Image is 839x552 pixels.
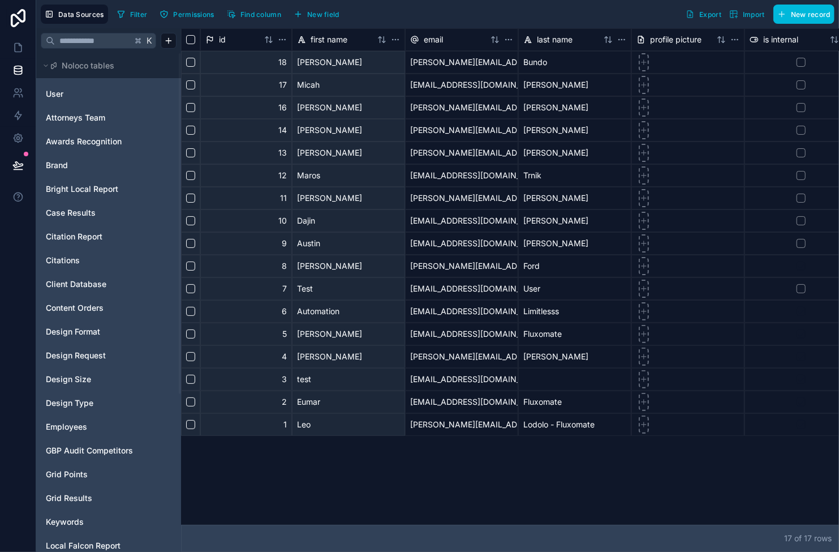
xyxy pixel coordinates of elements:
span: Design Request [46,350,106,361]
a: Brand [46,160,137,171]
button: Select row [186,262,195,271]
div: [PERSON_NAME] [292,96,405,119]
a: User [46,88,137,100]
span: last name [537,34,573,45]
div: [PERSON_NAME][EMAIL_ADDRESS][DOMAIN_NAME] [405,255,518,277]
a: Client Database [46,279,137,290]
div: 14 [200,119,292,142]
div: 4 [200,345,292,368]
a: Bright Local Report [46,183,137,195]
div: test [292,368,405,391]
a: Content Orders [46,302,137,314]
a: GBP Audit Competitors [46,445,137,456]
div: 5 [200,323,292,345]
a: Design Type [46,397,137,409]
span: Content Orders [46,302,104,314]
div: email [405,28,518,51]
span: Import [743,10,765,19]
button: Select row [186,194,195,203]
span: Local Falcon Report [46,540,121,551]
div: Design Format [41,323,177,341]
div: [PERSON_NAME] [518,96,631,119]
span: 17 [804,533,812,543]
div: [EMAIL_ADDRESS][DOMAIN_NAME] [405,277,518,300]
span: Client Database [46,279,106,290]
div: Employees [41,418,177,436]
div: profile picture [631,28,745,51]
span: of [794,533,802,543]
button: Find column [223,6,285,23]
div: Limitlesss [518,300,631,323]
div: [PERSON_NAME] [292,255,405,277]
button: Filter [113,6,152,23]
div: GBP Audit Competitors [41,442,177,460]
button: Noloco tables [41,58,170,74]
div: Trnik [518,164,631,187]
span: Export [699,10,721,19]
div: [PERSON_NAME] [518,232,631,255]
button: Select row [186,375,195,384]
div: [PERSON_NAME] [518,142,631,164]
a: Local Falcon Report [46,540,137,551]
div: [EMAIL_ADDRESS][DOMAIN_NAME] [405,300,518,323]
div: [PERSON_NAME] [518,187,631,209]
button: Select row [186,216,195,225]
span: Citation Report [46,231,102,242]
div: [EMAIL_ADDRESS][DOMAIN_NAME] [405,232,518,255]
span: New field [307,10,339,19]
div: [PERSON_NAME] [518,119,631,142]
div: Leo [292,413,405,436]
div: [PERSON_NAME] [292,51,405,74]
div: [EMAIL_ADDRESS][DOMAIN_NAME] [405,74,518,96]
span: Design Size [46,374,91,385]
div: Austin [292,232,405,255]
span: row s [814,533,832,543]
div: [PERSON_NAME][EMAIL_ADDRESS][DOMAIN_NAME] [405,96,518,119]
span: profile picture [650,34,702,45]
div: Fluxomate [518,391,631,413]
div: Design Request [41,346,177,365]
span: User [46,88,63,100]
button: Select row [186,330,195,339]
div: Test [292,277,405,300]
a: Attorneys Team [46,112,137,123]
a: Keywords [46,516,137,528]
div: Attorneys Team [41,109,177,127]
span: 17 [784,533,792,543]
div: [PERSON_NAME] [292,345,405,368]
span: Noloco tables [62,60,114,71]
button: Select row [186,307,195,316]
div: Citations [41,251,177,269]
a: Grid Results [46,493,137,504]
span: Design Format [46,326,100,337]
a: Design Size [46,374,137,385]
span: Keywords [46,516,84,528]
div: [PERSON_NAME][EMAIL_ADDRESS][DOMAIN_NAME] [405,187,518,209]
div: [PERSON_NAME] [292,323,405,345]
button: Select row [186,352,195,361]
span: Case Results [46,207,96,219]
div: [PERSON_NAME][EMAIL_ADDRESS][DOMAIN_NAME] [405,413,518,436]
div: [PERSON_NAME][EMAIL_ADDRESS][DOMAIN_NAME] [405,119,518,142]
div: 16 [200,96,292,119]
div: [PERSON_NAME] [518,209,631,232]
span: Bright Local Report [46,183,118,195]
div: [PERSON_NAME] [292,187,405,209]
div: [PERSON_NAME][EMAIL_ADDRESS][DOMAIN_NAME] [405,345,518,368]
span: Citations [46,255,80,266]
a: Design Request [46,350,137,361]
div: User [41,85,177,103]
a: New record [769,5,834,24]
div: Case Results [41,204,177,222]
span: Grid Points [46,469,88,480]
div: 9 [200,232,292,255]
div: [EMAIL_ADDRESS][DOMAIN_NAME] [405,391,518,413]
a: Case Results [46,207,137,219]
div: [EMAIL_ADDRESS][DOMAIN_NAME] [405,368,518,391]
div: [EMAIL_ADDRESS][DOMAIN_NAME] [405,209,518,232]
button: Select row [186,171,195,180]
div: Grid Points [41,465,177,483]
div: Lodolo - Fluxomate [518,413,631,436]
div: 13 [200,142,292,164]
button: Select row [186,80,195,89]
